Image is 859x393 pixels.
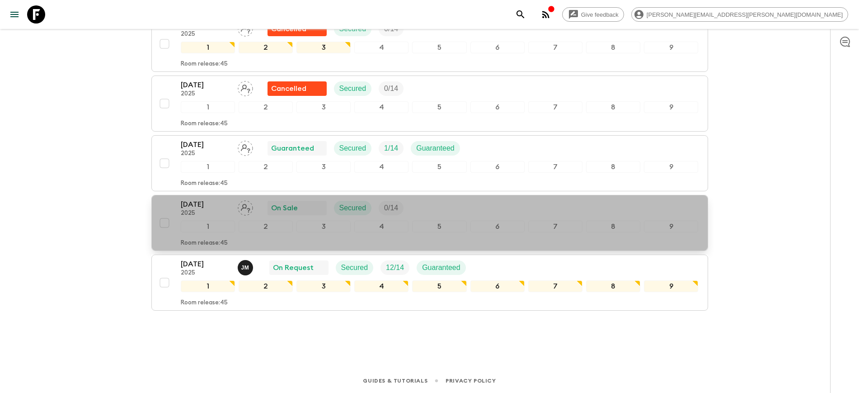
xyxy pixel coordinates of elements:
span: Assign pack leader [238,84,253,91]
div: 6 [470,221,525,232]
div: 4 [354,161,408,173]
div: 4 [354,42,408,53]
div: 4 [354,101,408,113]
p: [DATE] [181,259,230,270]
div: 1 [181,42,235,53]
div: 6 [470,280,525,292]
div: 9 [644,280,698,292]
div: 3 [296,221,351,232]
p: On Request [273,262,314,273]
p: 2025 [181,31,230,38]
div: 3 [296,42,351,53]
div: 7 [528,42,582,53]
p: 1 / 14 [384,143,398,154]
span: Assign pack leader [238,143,253,151]
p: 2025 [181,90,230,98]
div: Trip Fill [379,22,404,36]
div: Secured [334,81,372,96]
p: Secured [341,262,368,273]
div: 1 [181,221,235,232]
div: 3 [296,161,351,173]
p: On Sale [271,203,298,213]
p: Secured [339,203,366,213]
a: Give feedback [562,7,624,22]
div: 6 [470,101,525,113]
a: Privacy Policy [446,376,496,386]
div: Secured [334,141,372,156]
p: Room release: 45 [181,61,228,68]
div: 2 [239,280,293,292]
div: 3 [296,101,351,113]
a: Guides & Tutorials [363,376,427,386]
span: Give feedback [576,11,624,18]
div: Secured [334,22,372,36]
button: [DATE]2025Jocelyn MuñozOn RequestSecuredTrip FillGuaranteed123456789Room release:45 [151,255,708,311]
div: Flash Pack cancellation [268,22,327,36]
button: JM [238,260,255,275]
div: 2 [239,221,293,232]
p: 2025 [181,210,230,217]
div: 9 [644,101,698,113]
span: Assign pack leader [238,203,253,210]
div: 8 [586,101,640,113]
div: 6 [470,42,525,53]
button: search adventures [512,5,530,24]
p: 2025 [181,270,230,277]
div: 8 [586,161,640,173]
p: [DATE] [181,139,230,150]
p: Guaranteed [271,143,314,154]
div: 1 [181,101,235,113]
p: Guaranteed [422,262,460,273]
p: Secured [339,143,366,154]
div: 1 [181,280,235,292]
div: Trip Fill [379,81,404,96]
span: Jocelyn Muñoz [238,263,255,270]
p: 0 / 14 [384,203,398,213]
span: [PERSON_NAME][EMAIL_ADDRESS][PERSON_NAME][DOMAIN_NAME] [642,11,848,18]
p: [DATE] [181,80,230,90]
div: 3 [296,280,351,292]
p: [DATE] [181,199,230,210]
p: 0 / 14 [384,24,398,34]
div: 8 [586,42,640,53]
p: Secured [339,24,366,34]
div: 7 [528,161,582,173]
div: Secured [336,260,374,275]
p: Cancelled [271,83,306,94]
p: Room release: 45 [181,120,228,128]
button: menu [5,5,23,24]
div: Flash Pack cancellation [268,81,327,96]
p: Guaranteed [416,143,455,154]
div: 4 [354,280,408,292]
div: 9 [644,161,698,173]
p: Room release: 45 [181,299,228,307]
div: 2 [239,101,293,113]
div: 8 [586,221,640,232]
span: Assign pack leader [238,24,253,31]
div: 4 [354,221,408,232]
div: 2 [239,42,293,53]
div: 8 [586,280,640,292]
div: 5 [412,161,466,173]
div: 5 [412,280,466,292]
div: 9 [644,42,698,53]
div: Secured [334,201,372,215]
div: Trip Fill [380,260,409,275]
div: Trip Fill [379,141,404,156]
div: 6 [470,161,525,173]
p: Cancelled [271,24,306,34]
p: 12 / 14 [386,262,404,273]
button: [DATE]2025Assign pack leaderGuaranteedSecuredTrip FillGuaranteed123456789Room release:45 [151,135,708,191]
button: [DATE]2025Assign pack leaderOn SaleSecuredTrip Fill123456789Room release:45 [151,195,708,251]
div: [PERSON_NAME][EMAIL_ADDRESS][PERSON_NAME][DOMAIN_NAME] [631,7,848,22]
div: 2 [239,161,293,173]
div: 7 [528,221,582,232]
div: Trip Fill [379,201,404,215]
button: [DATE]2025Assign pack leaderFlash Pack cancellationSecuredTrip Fill123456789Room release:45 [151,76,708,132]
p: J M [241,264,249,271]
p: 2025 [181,150,230,157]
div: 5 [412,42,466,53]
button: [DATE]2025Assign pack leaderFlash Pack cancellationSecuredTrip Fill123456789Room release:45 [151,16,708,72]
div: 5 [412,101,466,113]
p: 0 / 14 [384,83,398,94]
